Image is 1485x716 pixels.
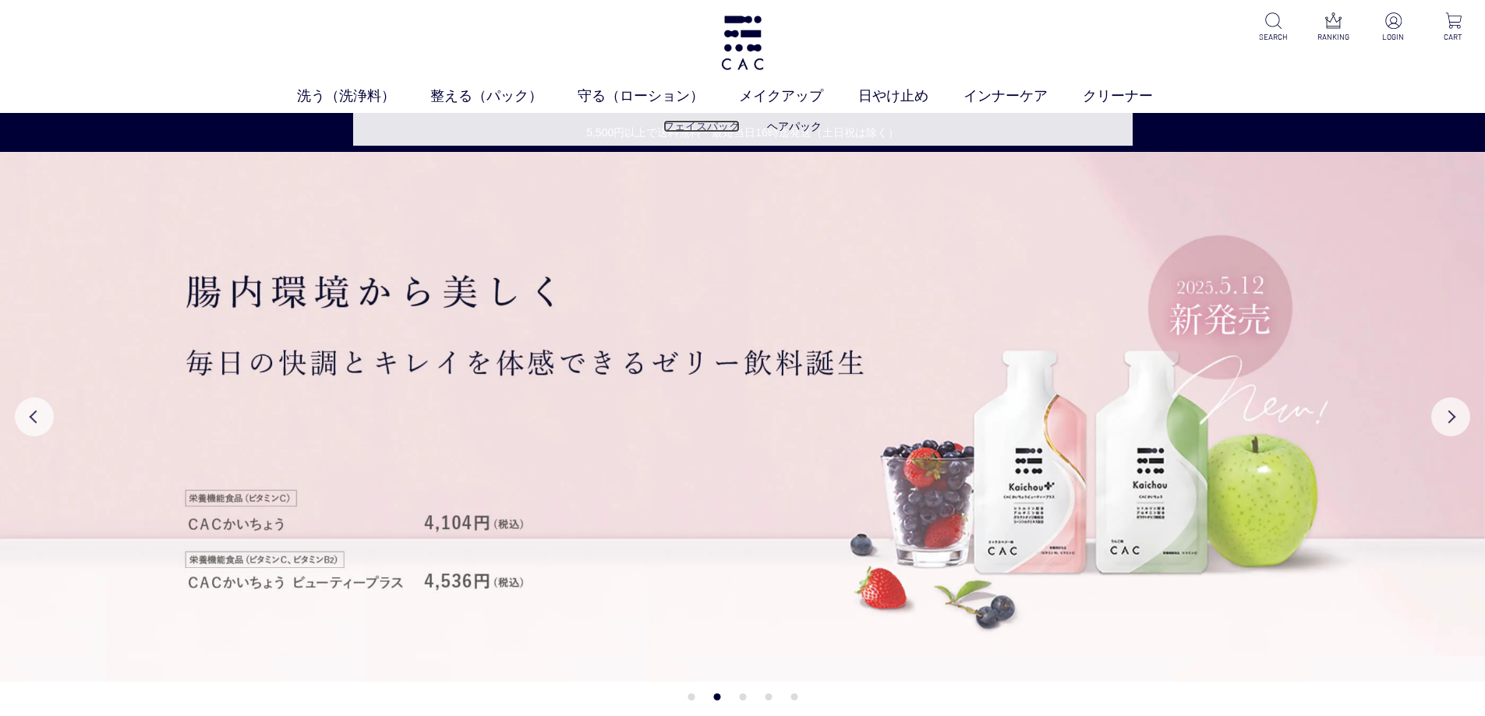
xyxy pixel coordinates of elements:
[790,693,797,700] button: 5 of 5
[688,693,695,700] button: 1 of 5
[430,86,578,107] a: 整える（パック）
[663,120,740,132] a: フェイスパック
[1,125,1484,141] a: 5,500円以上で送料無料・最短当日16時迄発送（土日祝は除く）
[1254,31,1292,43] p: SEARCH
[963,86,1083,107] a: インナーケア
[858,86,963,107] a: 日やけ止め
[1083,86,1188,107] a: クリーナー
[1314,12,1352,43] a: RANKING
[1314,31,1352,43] p: RANKING
[578,86,739,107] a: 守る（ローション）
[1374,12,1413,43] a: LOGIN
[1254,12,1292,43] a: SEARCH
[1434,12,1473,43] a: CART
[765,693,772,700] button: 4 of 5
[713,693,720,700] button: 2 of 5
[1434,31,1473,43] p: CART
[739,86,858,107] a: メイクアップ
[15,397,54,436] button: Previous
[767,120,822,132] a: ヘアパック
[719,16,766,70] img: logo
[739,693,746,700] button: 3 of 5
[1374,31,1413,43] p: LOGIN
[1431,397,1470,436] button: Next
[297,86,430,107] a: 洗う（洗浄料）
